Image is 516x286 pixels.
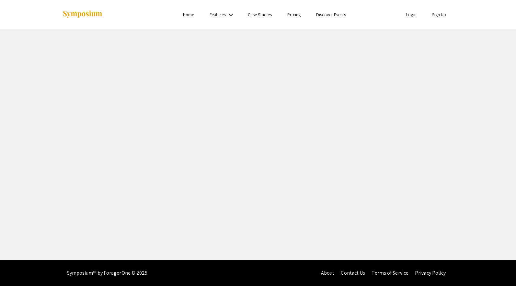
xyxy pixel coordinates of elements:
[183,12,194,17] a: Home
[248,12,272,17] a: Case Studies
[62,10,103,19] img: Symposium by ForagerOne
[316,12,346,17] a: Discover Events
[67,260,148,286] div: Symposium™ by ForagerOne © 2025
[372,269,408,276] a: Terms of Service
[287,12,301,17] a: Pricing
[432,12,446,17] a: Sign Up
[415,269,446,276] a: Privacy Policy
[406,12,417,17] a: Login
[341,269,365,276] a: Contact Us
[210,12,226,17] a: Features
[321,269,335,276] a: About
[227,11,235,19] mat-icon: Expand Features list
